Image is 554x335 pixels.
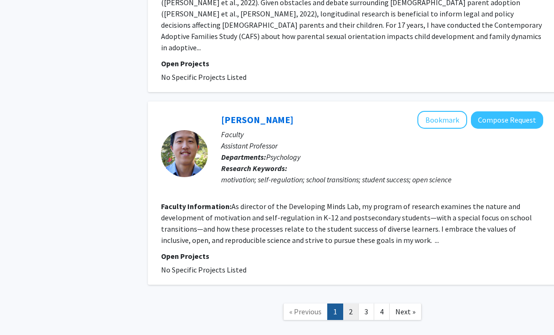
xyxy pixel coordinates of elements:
[289,307,322,316] span: « Previous
[266,152,300,162] span: Psychology
[471,111,543,129] button: Compose Request to Matthew Kim
[283,304,328,320] a: Previous Page
[343,304,359,320] a: 2
[221,174,543,185] div: motivation; self-regulation; school transitions; student success; open science
[221,114,293,125] a: [PERSON_NAME]
[161,58,543,69] p: Open Projects
[358,304,374,320] a: 3
[221,129,543,140] p: Faculty
[221,140,543,151] p: Assistant Professor
[327,304,343,320] a: 1
[395,307,415,316] span: Next »
[161,265,246,274] span: No Specific Projects Listed
[161,202,532,245] fg-read-more: As director of the Developing Minds Lab, my program of research examines the nature and developme...
[417,111,467,129] button: Add Matthew Kim to Bookmarks
[389,304,422,320] a: Next
[161,202,231,211] b: Faculty Information:
[161,72,246,82] span: No Specific Projects Listed
[221,152,266,162] b: Departments:
[221,164,287,173] b: Research Keywords:
[7,293,40,328] iframe: Chat
[374,304,390,320] a: 4
[161,250,543,262] p: Open Projects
